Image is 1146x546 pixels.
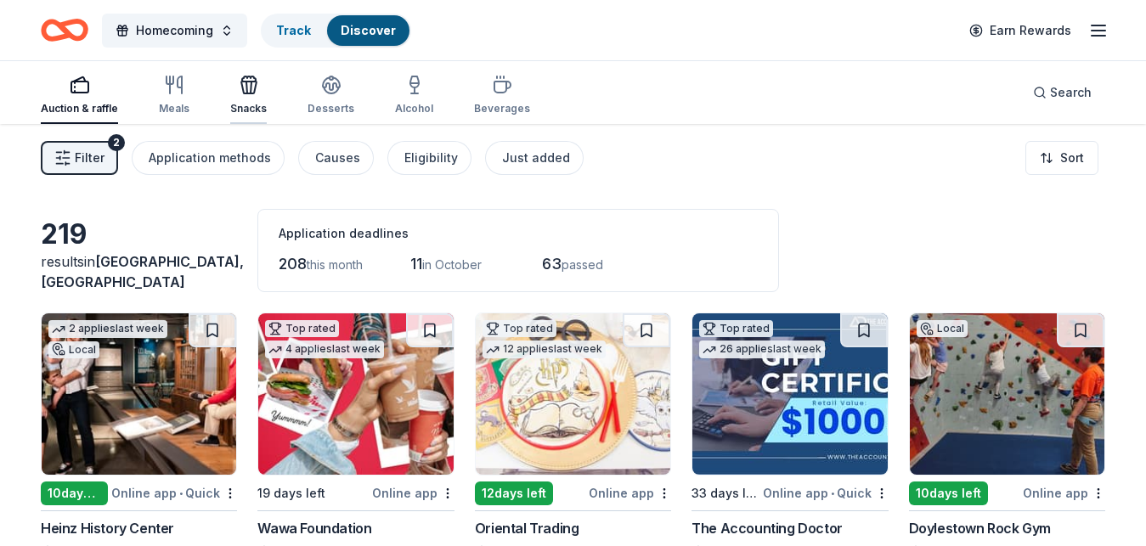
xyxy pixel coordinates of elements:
[276,23,310,37] a: Track
[279,223,758,244] div: Application deadlines
[699,320,773,337] div: Top rated
[41,102,118,115] div: Auction & raffle
[475,481,553,505] div: 12 days left
[41,10,88,50] a: Home
[395,68,433,124] button: Alcohol
[562,257,603,272] span: passed
[341,23,396,37] a: Discover
[692,483,759,504] div: 33 days left
[1023,482,1105,504] div: Online app
[542,255,562,273] span: 63
[315,148,360,168] div: Causes
[831,487,834,500] span: •
[298,141,374,175] button: Causes
[41,253,244,290] span: in
[483,341,606,358] div: 12 applies last week
[75,148,104,168] span: Filter
[41,141,118,175] button: Filter2
[108,134,125,151] div: 2
[308,102,354,115] div: Desserts
[475,518,579,538] div: Oriental Trading
[476,313,670,475] img: Image for Oriental Trading
[179,487,183,500] span: •
[257,483,325,504] div: 19 days left
[41,217,237,251] div: 219
[372,482,454,504] div: Online app
[265,341,384,358] div: 4 applies last week
[1050,82,1092,103] span: Search
[474,102,530,115] div: Beverages
[41,253,244,290] span: [GEOGRAPHIC_DATA], [GEOGRAPHIC_DATA]
[41,251,237,292] div: results
[474,68,530,124] button: Beverages
[41,68,118,124] button: Auction & raffle
[132,141,285,175] button: Application methods
[258,313,453,475] img: Image for Wawa Foundation
[265,320,339,337] div: Top rated
[42,313,236,475] img: Image for Heinz History Center
[909,518,1051,538] div: Doylestown Rock Gym
[48,320,167,338] div: 2 applies last week
[1060,148,1084,168] span: Sort
[307,257,363,272] span: this month
[159,102,189,115] div: Meals
[959,15,1081,46] a: Earn Rewards
[699,341,825,358] div: 26 applies last week
[692,313,887,475] img: Image for The Accounting Doctor
[589,482,671,504] div: Online app
[404,148,458,168] div: Eligibility
[102,14,247,48] button: Homecoming
[308,68,354,124] button: Desserts
[395,102,433,115] div: Alcohol
[917,320,968,337] div: Local
[136,20,213,41] span: Homecoming
[692,518,843,538] div: The Accounting Doctor
[502,148,570,168] div: Just added
[1019,76,1105,110] button: Search
[111,482,237,504] div: Online app Quick
[261,14,411,48] button: TrackDiscover
[422,257,482,272] span: in October
[387,141,471,175] button: Eligibility
[410,255,422,273] span: 11
[41,481,108,505] div: 10 days left
[910,313,1104,475] img: Image for Doylestown Rock Gym
[149,148,271,168] div: Application methods
[483,320,556,337] div: Top rated
[763,482,889,504] div: Online app Quick
[1025,141,1098,175] button: Sort
[41,518,174,538] div: Heinz History Center
[257,518,371,538] div: Wawa Foundation
[279,255,307,273] span: 208
[230,68,267,124] button: Snacks
[909,481,988,505] div: 10 days left
[485,141,584,175] button: Just added
[230,102,267,115] div: Snacks
[48,341,99,358] div: Local
[159,68,189,124] button: Meals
